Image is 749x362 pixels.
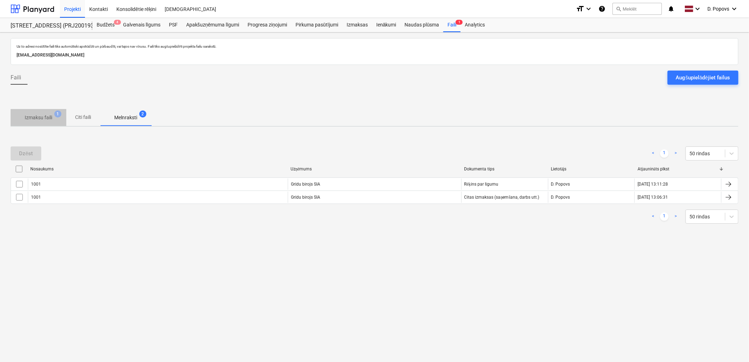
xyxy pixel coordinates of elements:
a: Naudas plūsma [401,18,444,32]
div: 1001 [31,195,41,200]
i: keyboard_arrow_down [693,5,702,13]
iframe: Chat Widget [714,328,749,362]
span: 1 [54,110,61,117]
div: Uzņēmums [291,167,458,172]
a: Galvenais līgums [119,18,165,32]
span: search [616,6,621,12]
div: Citas izmaksas (saņemšana, darbs utt.) [464,195,540,200]
i: notifications [668,5,675,13]
div: 1001 [31,182,41,187]
div: Nosaukums [30,167,285,171]
p: Melnraksti [114,114,137,121]
div: Grīdu birojs SIA [288,192,461,203]
div: [DATE] 13:06:31 [638,195,668,200]
a: PSF [165,18,182,32]
p: Citi faili [75,114,92,121]
i: format_size [576,5,584,13]
a: Analytics [461,18,489,32]
p: Uz šo adresi nosūtītie faili tiks automātiski apstrādāti un pārbaudīti, vai tajos nav vīrusu. Fai... [17,44,732,49]
div: Budžets [92,18,119,32]
a: Page 1 is your current page [660,149,669,158]
div: D. Popovs [548,192,635,203]
span: 2 [139,110,146,117]
a: Previous page [649,212,657,221]
div: Atjaunināts plkst [638,167,719,172]
div: [DATE] 13:11:28 [638,182,668,187]
a: Next page [671,212,680,221]
div: Rēķins par līgumu [464,182,499,187]
p: Izmaksu faili [25,114,52,121]
span: 1 [456,20,463,25]
i: Zināšanu pamats [598,5,605,13]
div: Lietotājs [551,167,632,172]
div: [STREET_ADDRESS] (PRJ2001931) 2601882 [11,22,84,30]
div: Faili [443,18,461,32]
button: Meklēt [613,3,662,15]
a: Budžets4 [92,18,119,32]
button: Augšupielādējiet failus [668,71,738,85]
div: D. Popovs [548,179,635,190]
a: Ienākumi [372,18,401,32]
div: Augšupielādējiet failus [676,73,730,82]
span: 4 [114,20,121,25]
a: Faili1 [443,18,461,32]
a: Progresa ziņojumi [243,18,291,32]
span: D. Popovs [707,6,729,12]
p: [EMAIL_ADDRESS][DOMAIN_NAME] [17,52,732,59]
a: Page 1 is your current page [660,212,669,221]
span: Faili [11,73,21,82]
a: Next page [671,149,680,158]
a: Izmaksas [342,18,372,32]
div: Dokumenta tips [464,167,545,171]
i: keyboard_arrow_down [584,5,593,13]
a: Previous page [649,149,657,158]
a: Apakšuzņēmuma līgumi [182,18,243,32]
i: keyboard_arrow_down [730,5,738,13]
a: Pirkuma pasūtījumi [291,18,342,32]
div: Grīdu birojs SIA [288,179,461,190]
